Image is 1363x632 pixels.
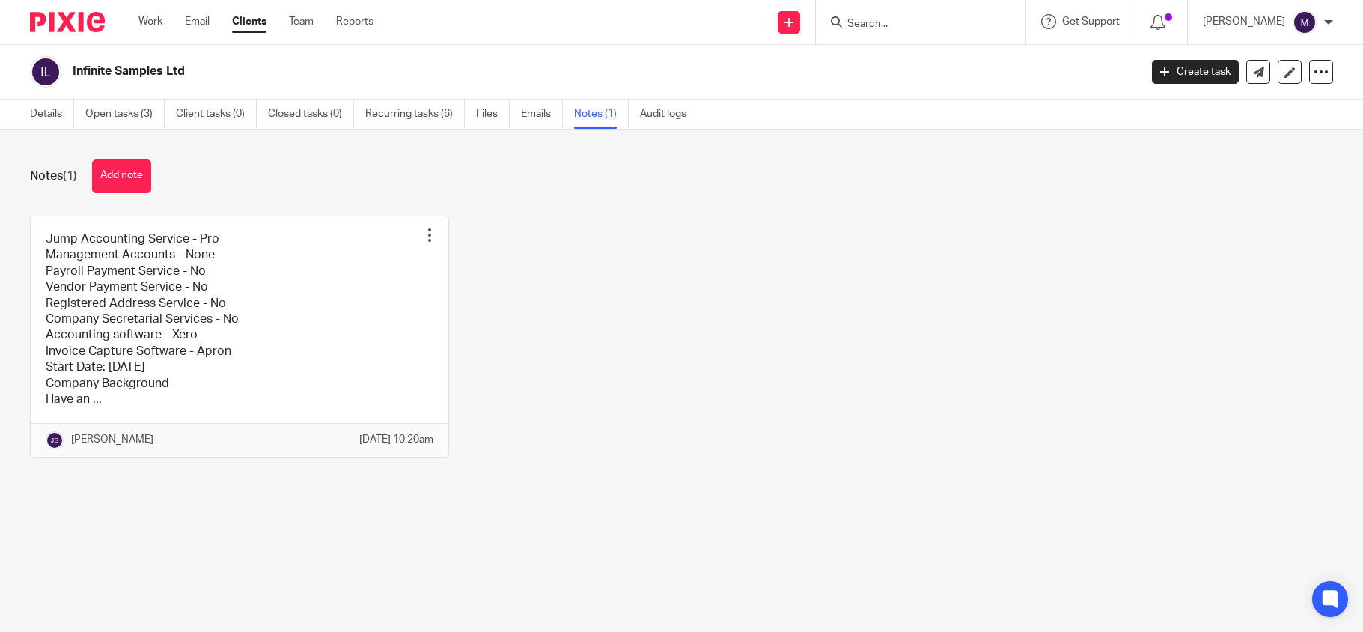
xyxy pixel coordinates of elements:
[73,64,918,79] h2: Infinite Samples Ltd
[30,100,74,129] a: Details
[365,100,465,129] a: Recurring tasks (6)
[1152,60,1239,84] a: Create task
[185,14,210,29] a: Email
[138,14,162,29] a: Work
[476,100,510,129] a: Files
[30,12,105,32] img: Pixie
[63,170,77,182] span: (1)
[30,56,61,88] img: svg%3E
[92,159,151,193] button: Add note
[521,100,563,129] a: Emails
[85,100,165,129] a: Open tasks (3)
[1293,10,1317,34] img: svg%3E
[71,432,153,447] p: [PERSON_NAME]
[46,431,64,449] img: svg%3E
[336,14,373,29] a: Reports
[846,18,981,31] input: Search
[1062,16,1120,27] span: Get Support
[268,100,354,129] a: Closed tasks (0)
[640,100,698,129] a: Audit logs
[232,14,266,29] a: Clients
[574,100,629,129] a: Notes (1)
[30,168,77,184] h1: Notes
[289,14,314,29] a: Team
[176,100,257,129] a: Client tasks (0)
[1203,14,1285,29] p: [PERSON_NAME]
[359,432,433,447] p: [DATE] 10:20am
